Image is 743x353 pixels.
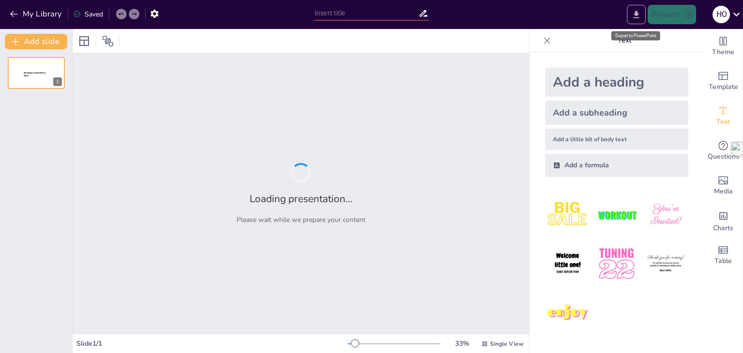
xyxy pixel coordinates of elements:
div: Add a heading [545,68,688,97]
span: Table [714,256,732,266]
div: H O [713,6,730,23]
h2: Loading presentation... [250,192,353,206]
span: Text [716,117,730,127]
img: 1.jpeg [545,192,590,237]
div: Add a formula [545,154,688,177]
img: 5.jpeg [594,241,639,286]
div: 33 % [450,339,474,348]
div: Saved [73,10,103,19]
button: My Library [7,6,66,22]
button: Export to PowerPoint [627,5,646,24]
div: 1 [8,57,65,89]
div: Add images, graphics, shapes or video [704,168,743,203]
input: Insert title [314,6,418,20]
span: Template [709,82,738,92]
div: Add charts and graphs [704,203,743,238]
img: 2.jpeg [594,192,639,237]
img: 7.jpeg [545,291,590,336]
button: H O [713,5,730,24]
div: Export to PowerPoint [611,31,660,40]
span: Theme [712,47,734,58]
p: Text [555,29,694,52]
p: Please wait while we prepare your content [237,215,366,224]
div: Add a table [704,238,743,273]
span: Questions [708,151,739,162]
span: Charts [713,223,733,234]
span: Sendsteps presentation editor [24,72,45,77]
div: 1 [53,77,62,86]
div: Add text boxes [704,99,743,133]
div: Add ready made slides [704,64,743,99]
div: Add a subheading [545,101,688,125]
img: 3.jpeg [643,192,688,237]
button: Add slide [5,34,67,49]
img: 4.jpeg [545,241,590,286]
div: Add a little bit of body text [545,129,688,150]
div: Get real-time input from your audience [704,133,743,168]
span: Media [714,186,733,197]
div: Slide 1 / 1 [76,339,348,348]
button: Present [648,5,696,24]
img: 6.jpeg [643,241,688,286]
span: Single View [490,340,523,348]
div: Change the overall theme [704,29,743,64]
